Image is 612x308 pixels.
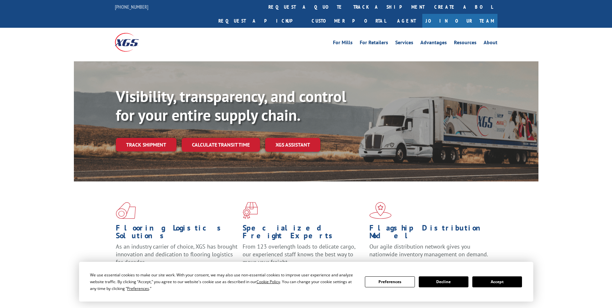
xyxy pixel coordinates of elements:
span: Our agile distribution network gives you nationwide inventory management on demand. [369,243,488,258]
a: Resources [454,40,477,47]
a: Request a pickup [214,14,307,28]
a: XGS ASSISTANT [265,138,320,152]
h1: Flooring Logistics Solutions [116,224,238,243]
button: Decline [419,276,468,287]
span: Cookie Policy [256,279,280,284]
a: [PHONE_NUMBER] [115,4,148,10]
span: Preferences [127,286,149,291]
a: Services [395,40,413,47]
a: About [484,40,497,47]
p: From 123 overlength loads to delicate cargo, our experienced staff knows the best way to move you... [243,243,365,272]
h1: Flagship Distribution Model [369,224,491,243]
a: Agent [391,14,422,28]
a: Customer Portal [307,14,391,28]
img: xgs-icon-flagship-distribution-model-red [369,202,392,219]
h1: Specialized Freight Experts [243,224,365,243]
span: As an industry carrier of choice, XGS has brought innovation and dedication to flooring logistics... [116,243,237,266]
button: Accept [472,276,522,287]
button: Preferences [365,276,415,287]
a: Track shipment [116,138,176,151]
a: Join Our Team [422,14,497,28]
b: Visibility, transparency, and control for your entire supply chain. [116,86,346,125]
a: Advantages [420,40,447,47]
a: Calculate transit time [182,138,260,152]
a: For Mills [333,40,353,47]
div: Cookie Consent Prompt [79,262,533,302]
img: xgs-icon-total-supply-chain-intelligence-red [116,202,136,219]
img: xgs-icon-focused-on-flooring-red [243,202,258,219]
a: For Retailers [360,40,388,47]
div: We use essential cookies to make our site work. With your consent, we may also use non-essential ... [90,272,357,292]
